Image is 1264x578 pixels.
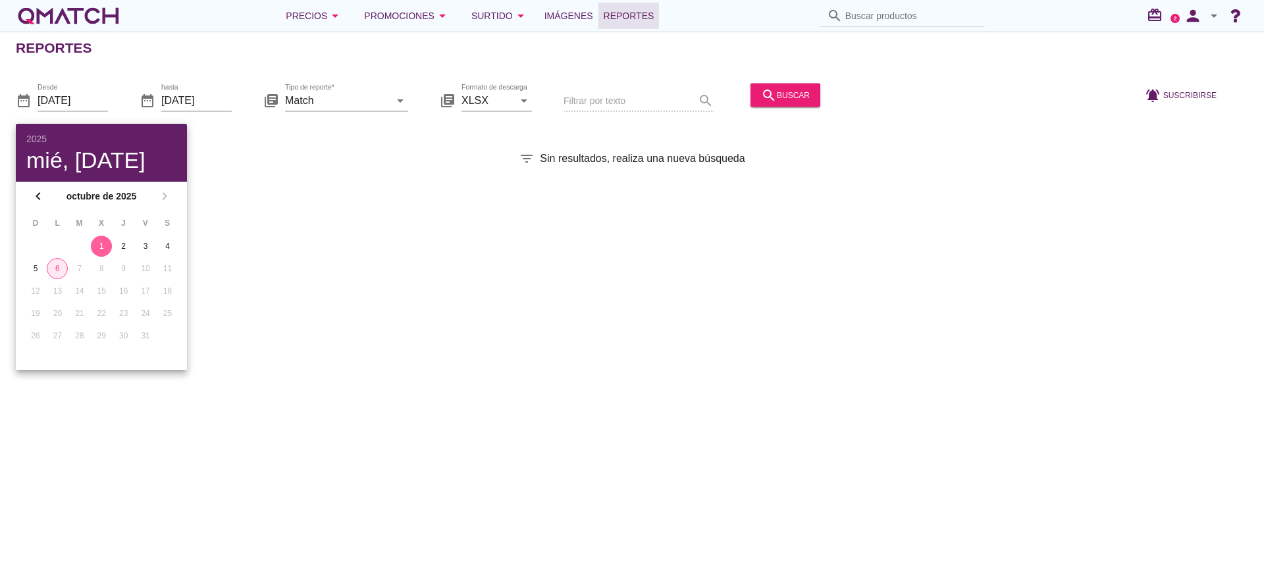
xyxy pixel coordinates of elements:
[598,3,660,29] a: Reportes
[761,87,810,103] div: buscar
[263,92,279,108] i: library_books
[540,151,745,167] span: Sin resultados, realiza una nueva búsqueda
[392,92,408,108] i: arrow_drop_down
[113,236,134,257] button: 2
[91,212,111,234] th: X
[519,151,535,167] i: filter_list
[827,8,843,24] i: search
[1163,89,1217,101] span: Suscribirse
[91,240,112,252] div: 1
[135,240,156,252] div: 3
[161,90,232,111] input: hasta
[364,8,450,24] div: Promociones
[47,212,67,234] th: L
[1134,83,1227,107] button: Suscribirse
[157,240,178,252] div: 4
[434,8,450,24] i: arrow_drop_down
[16,92,32,108] i: date_range
[354,3,461,29] button: Promociones
[513,8,529,24] i: arrow_drop_down
[38,90,108,111] input: Desde
[69,212,90,234] th: M
[135,236,156,257] button: 3
[845,5,977,26] input: Buscar productos
[604,8,654,24] span: Reportes
[16,3,121,29] a: white-qmatch-logo
[135,212,155,234] th: V
[544,8,593,24] span: Imágenes
[275,3,354,29] button: Precios
[516,92,532,108] i: arrow_drop_down
[539,3,598,29] a: Imágenes
[750,83,820,107] button: buscar
[26,149,176,171] div: mié, [DATE]
[25,263,46,275] div: 5
[285,90,390,111] input: Tipo de reporte*
[47,263,67,275] div: 6
[25,258,46,279] button: 5
[461,3,539,29] button: Surtido
[1145,87,1163,103] i: notifications_active
[461,90,513,111] input: Formato de descarga
[1147,7,1168,23] i: redeem
[25,212,45,234] th: D
[1171,14,1180,23] a: 2
[50,190,153,203] strong: octubre de 2025
[440,92,456,108] i: library_books
[1180,7,1206,25] i: person
[113,240,134,252] div: 2
[140,92,155,108] i: date_range
[26,134,176,144] div: 2025
[286,8,343,24] div: Precios
[157,236,178,257] button: 4
[91,236,112,257] button: 1
[30,188,46,204] i: chevron_left
[47,258,68,279] button: 6
[471,8,529,24] div: Surtido
[1174,15,1177,21] text: 2
[327,8,343,24] i: arrow_drop_down
[1206,8,1222,24] i: arrow_drop_down
[113,212,134,234] th: J
[761,87,777,103] i: search
[16,38,92,59] h2: Reportes
[157,212,178,234] th: S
